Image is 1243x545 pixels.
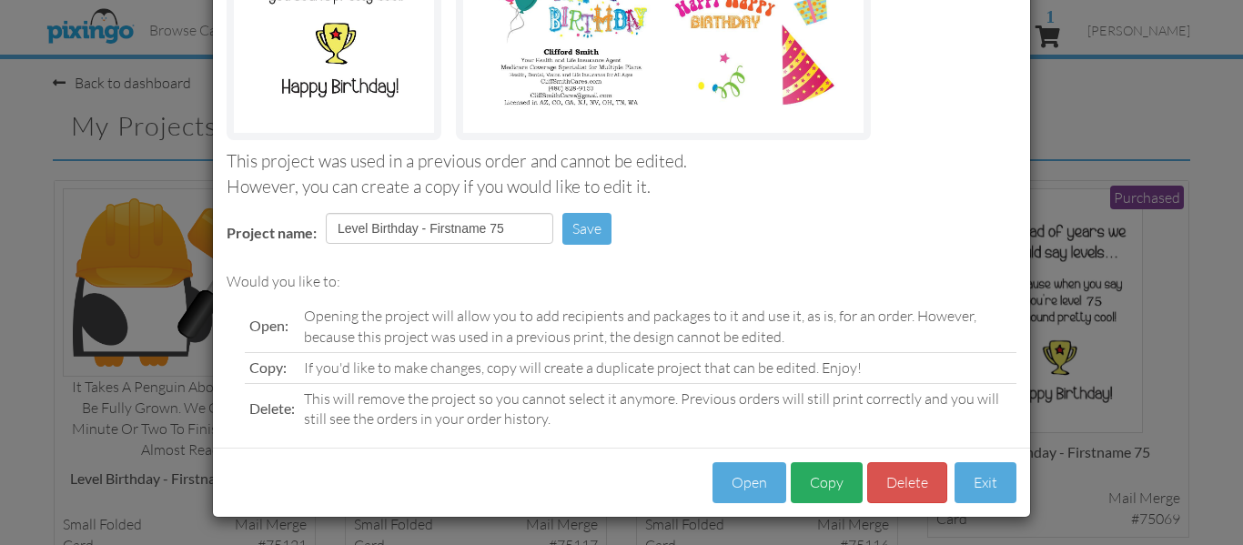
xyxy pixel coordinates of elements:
button: Save [562,213,611,245]
input: Enter project name [326,213,553,244]
button: Delete [867,462,947,503]
span: Open: [249,317,288,334]
td: If you'd like to make changes, copy will create a duplicate project that can be edited. Enjoy! [299,352,1016,383]
label: Project name: [227,223,317,244]
div: However, you can create a copy if you would like to edit it. [227,175,1016,199]
td: This will remove the project so you cannot select it anymore. Previous orders will still print co... [299,383,1016,434]
div: This project was used in a previous order and cannot be edited. [227,149,1016,174]
span: Copy: [249,358,287,376]
td: Opening the project will allow you to add recipients and packages to it and use it, as is, for an... [299,301,1016,352]
div: Would you like to: [227,271,1016,292]
button: Exit [955,462,1016,503]
button: Copy [791,462,863,503]
button: Open [712,462,786,503]
span: Delete: [249,399,295,417]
